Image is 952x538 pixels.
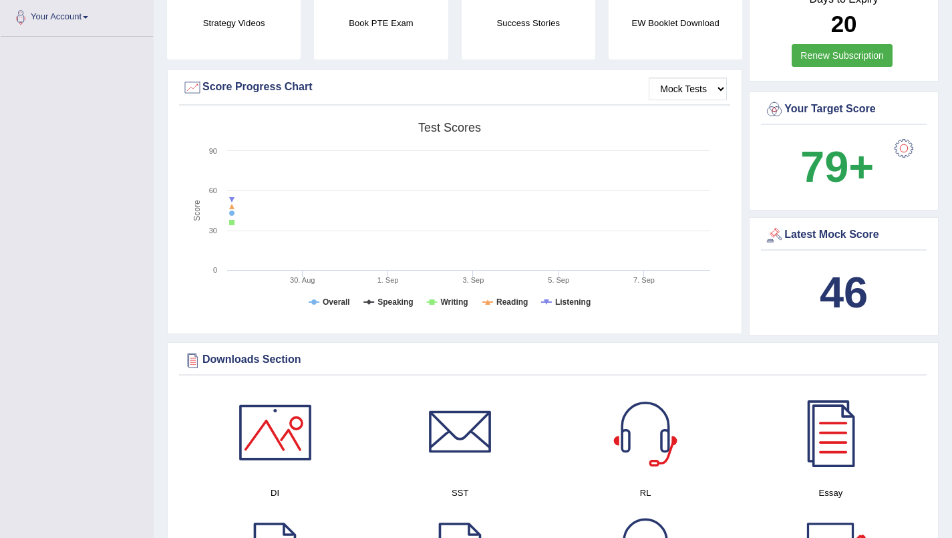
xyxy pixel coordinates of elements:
[633,276,655,284] tspan: 7. Sep
[555,297,591,307] tspan: Listening
[182,78,727,98] div: Score Progress Chart
[462,276,484,284] tspan: 3. Sep
[189,486,361,500] h4: DI
[792,44,893,67] a: Renew Subscription
[609,16,742,30] h4: EW Booklet Download
[496,297,528,307] tspan: Reading
[745,486,917,500] h4: Essay
[209,227,217,235] text: 30
[209,186,217,194] text: 60
[764,225,923,245] div: Latest Mock Score
[323,297,350,307] tspan: Overall
[831,11,857,37] b: 20
[192,200,202,221] tspan: Score
[209,147,217,155] text: 90
[167,16,301,30] h4: Strategy Videos
[548,276,569,284] tspan: 5. Sep
[374,486,546,500] h4: SST
[213,266,217,274] text: 0
[820,268,868,317] b: 46
[560,486,732,500] h4: RL
[182,350,923,370] div: Downloads Section
[764,100,923,120] div: Your Target Score
[462,16,595,30] h4: Success Stories
[377,276,399,284] tspan: 1. Sep
[290,276,315,284] tspan: 30. Aug
[418,121,481,134] tspan: Test scores
[440,297,468,307] tspan: Writing
[314,16,448,30] h4: Book PTE Exam
[800,142,874,191] b: 79+
[377,297,413,307] tspan: Speaking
